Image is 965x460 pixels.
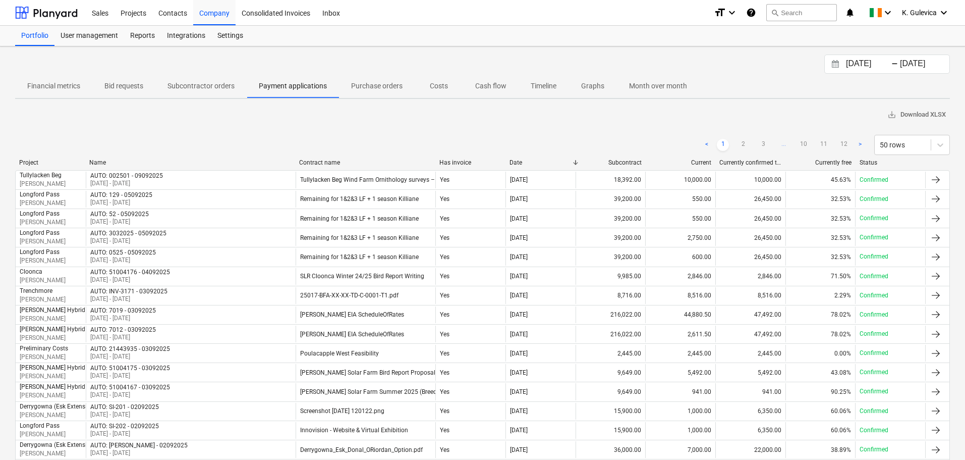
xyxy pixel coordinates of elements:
[20,403,116,410] div: Derrygowna (Esk Extension) Hybrid
[831,446,851,453] span: 38.89%
[300,388,479,395] div: [PERSON_NAME] Solar Farm Summer 2025 (Breeding Bird) Report
[860,330,888,338] p: Confirmed
[860,311,888,319] p: Confirmed
[831,388,851,395] span: 90.25%
[701,139,713,151] a: Previous page
[576,326,646,342] div: 216,022.00
[439,159,501,166] div: Has invoice
[90,430,159,438] p: [DATE] - [DATE]
[715,306,785,323] div: 47,492.00
[715,364,785,381] div: 5,492.00
[831,234,851,241] span: 32.53%
[435,422,505,439] div: Yes
[510,215,528,222] div: [DATE]
[300,292,399,299] div: 25017-BFA-XX-XX-TD-C-0001-T1.pdf
[435,383,505,400] div: Yes
[20,326,85,333] div: Derra West Hybrid
[860,252,888,261] p: Confirmed
[435,191,505,208] div: Yes
[576,172,646,188] div: 18,392.00
[104,81,143,91] p: Bid requests
[715,229,785,246] div: 26,450.00
[777,139,789,151] a: ...
[629,81,687,91] p: Month over month
[161,26,211,46] a: Integrations
[757,139,769,151] a: Page 3
[90,372,170,380] p: [DATE] - [DATE]
[20,295,66,304] p: [PERSON_NAME]
[831,176,851,183] span: 45.63%
[580,159,642,166] div: Subcontract
[510,311,528,318] div: [DATE]
[435,441,505,458] div: Yes
[715,422,785,439] div: 6,350.00
[90,307,156,314] div: AUTO: 7019 - 03092025
[766,4,837,21] button: Search
[20,411,116,420] p: [PERSON_NAME]
[90,449,188,457] p: [DATE] - [DATE]
[90,256,156,265] p: [DATE] - [DATE]
[510,253,528,261] div: [DATE]
[645,248,715,265] div: 600.00
[90,237,166,245] p: [DATE] - [DATE]
[435,172,505,188] div: Yes
[860,349,888,357] p: Confirmed
[54,26,124,46] div: User management
[898,57,949,71] input: End Date
[20,248,66,255] div: Longford Pass
[510,350,528,357] div: [DATE]
[300,369,488,376] div: [PERSON_NAME] Solar Farm Bird Report Proposal Issue02_Optimized
[645,287,715,304] div: 8,516.00
[435,210,505,227] div: Yes
[90,191,152,198] div: AUTO: 129 - 05092025
[20,315,85,323] p: [PERSON_NAME]
[645,229,715,246] div: 2,750.00
[300,446,423,453] div: Derrygowna_Esk_Donal_ORiordan_Option.pdf
[882,7,894,19] i: keyboard_arrow_down
[299,159,431,166] div: Contract name
[845,7,855,19] i: notifications
[20,257,66,265] p: [PERSON_NAME]
[27,81,80,91] p: Financial metrics
[715,403,785,420] div: 6,350.00
[831,311,851,318] span: 78.02%
[576,364,646,381] div: 9,649.00
[20,334,85,342] p: [PERSON_NAME]
[915,412,965,460] iframe: Chat Widget
[20,353,68,362] p: [PERSON_NAME]
[510,234,528,241] div: [DATE]
[715,383,785,400] div: 941.00
[435,403,505,420] div: Yes
[891,61,898,67] div: -
[860,291,888,300] p: Confirmed
[90,276,170,284] p: [DATE] - [DATE]
[20,229,66,236] div: Longford Pass
[717,139,729,151] a: Page 1 is your current page
[902,9,937,17] span: K. Gulevica
[645,326,715,342] div: 2,611.50
[789,159,852,166] div: Currently free
[650,159,712,166] div: Current
[300,195,419,202] div: Remaining for 1&2&3 LF + 1 season Killiane
[20,422,66,429] div: Longford Pass
[883,107,950,123] button: Download XLSX
[90,423,159,430] div: AUTO: SI-202 - 02092025
[576,345,646,362] div: 2,445.00
[300,273,424,280] div: SLR Cloonca Winter 24/25 Bird Report Writing
[715,172,785,188] div: 10,000.00
[89,159,292,166] div: Name
[737,139,749,151] a: Page 2
[20,268,66,275] div: Cloonca
[510,446,528,453] div: [DATE]
[715,191,785,208] div: 26,450.00
[90,442,188,449] div: AUTO: [PERSON_NAME] - 02092025
[300,350,379,357] div: Poulacapple West Feasibility
[90,391,170,399] p: [DATE] - [DATE]
[576,268,646,285] div: 9,985.00
[887,110,896,119] span: save_alt
[475,81,506,91] p: Cash flow
[746,7,756,19] i: Knowledge base
[831,215,851,222] span: 32.53%
[90,230,166,237] div: AUTO: 3032025 - 05092025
